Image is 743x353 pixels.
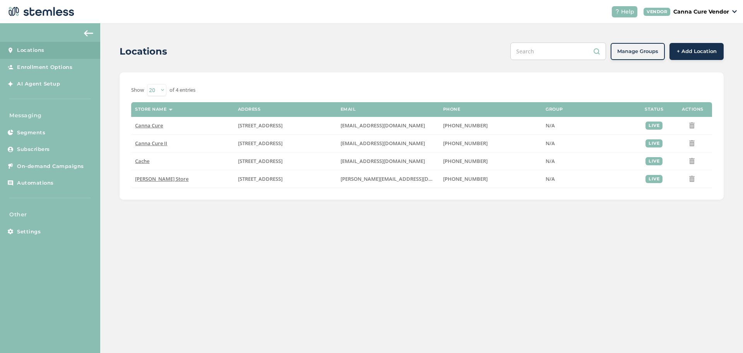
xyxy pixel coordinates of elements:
span: [EMAIL_ADDRESS][DOMAIN_NAME] [341,158,425,165]
span: Canna Cure [135,122,163,129]
img: logo-dark-0685b13c.svg [6,4,74,19]
span: Subscribers [17,146,50,153]
label: Canna Cure [135,122,230,129]
label: N/A [546,122,631,129]
span: On-demand Campaigns [17,163,84,170]
span: [STREET_ADDRESS] [238,122,282,129]
label: Edmond Store [135,176,230,182]
label: Address [238,107,261,112]
label: 2720 Northwest Sheridan Road [238,122,333,129]
p: Canna Cure Vendor [673,8,729,16]
label: Store name [135,107,166,112]
span: [PERSON_NAME][EMAIL_ADDRESS][DOMAIN_NAME] [341,175,464,182]
span: [PHONE_NUMBER] [443,122,488,129]
span: Automations [17,179,54,187]
span: [PERSON_NAME] Store [135,175,188,182]
span: Enrollment Options [17,63,72,71]
span: [PHONE_NUMBER] [443,175,488,182]
span: [STREET_ADDRESS] [238,140,282,147]
span: [PHONE_NUMBER] [443,140,488,147]
span: [EMAIL_ADDRESS][DOMAIN_NAME] [341,122,425,129]
span: Settings [17,228,41,236]
span: + Add Location [677,48,717,55]
label: info@shopcannacure.com [341,122,435,129]
label: (580) 280-2262 [443,122,538,129]
span: Locations [17,46,45,54]
span: Help [621,8,634,16]
label: Group [546,107,563,112]
div: live [645,175,663,183]
div: live [645,139,663,147]
span: [PHONE_NUMBER] [443,158,488,165]
label: contact@shopcannacure.com [341,140,435,147]
label: (405) 338-9112 [443,140,538,147]
div: live [645,157,663,165]
label: of 4 entries [169,86,195,94]
label: Cache [135,158,230,165]
img: icon-help-white-03924b79.svg [615,9,620,14]
th: Actions [673,102,712,117]
button: Manage Groups [611,43,665,60]
img: icon-sort-1e1d7615.svg [169,109,173,111]
label: (310) 621-7472 [443,158,538,165]
input: Search [510,43,606,60]
label: (405) 906-2801 [443,176,538,182]
label: N/A [546,176,631,182]
span: AI Agent Setup [17,80,60,88]
span: [STREET_ADDRESS] [238,158,282,165]
label: reachlmitchell@gmail.com [341,158,435,165]
div: live [645,122,663,130]
label: Canna Cure II [135,140,230,147]
span: [STREET_ADDRESS] [238,175,282,182]
label: 1023 East 6th Avenue [238,140,333,147]
span: Cache [135,158,149,165]
img: icon_down-arrow-small-66adaf34.svg [732,10,737,13]
label: Status [645,107,663,112]
label: 1919 Northwest Cache Road [238,158,333,165]
label: Show [131,86,144,94]
span: Segments [17,129,45,137]
span: Manage Groups [617,48,658,55]
img: icon-arrow-back-accent-c549486e.svg [84,30,93,36]
label: edmond@shopcannacure.com [341,176,435,182]
h2: Locations [120,45,167,58]
label: 15 East 4th Street [238,176,333,182]
iframe: Chat Widget [704,316,743,353]
span: [EMAIL_ADDRESS][DOMAIN_NAME] [341,140,425,147]
button: + Add Location [669,43,724,60]
label: Email [341,107,356,112]
label: N/A [546,158,631,165]
label: N/A [546,140,631,147]
div: VENDOR [644,8,670,16]
label: Phone [443,107,461,112]
span: Canna Cure II [135,140,167,147]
